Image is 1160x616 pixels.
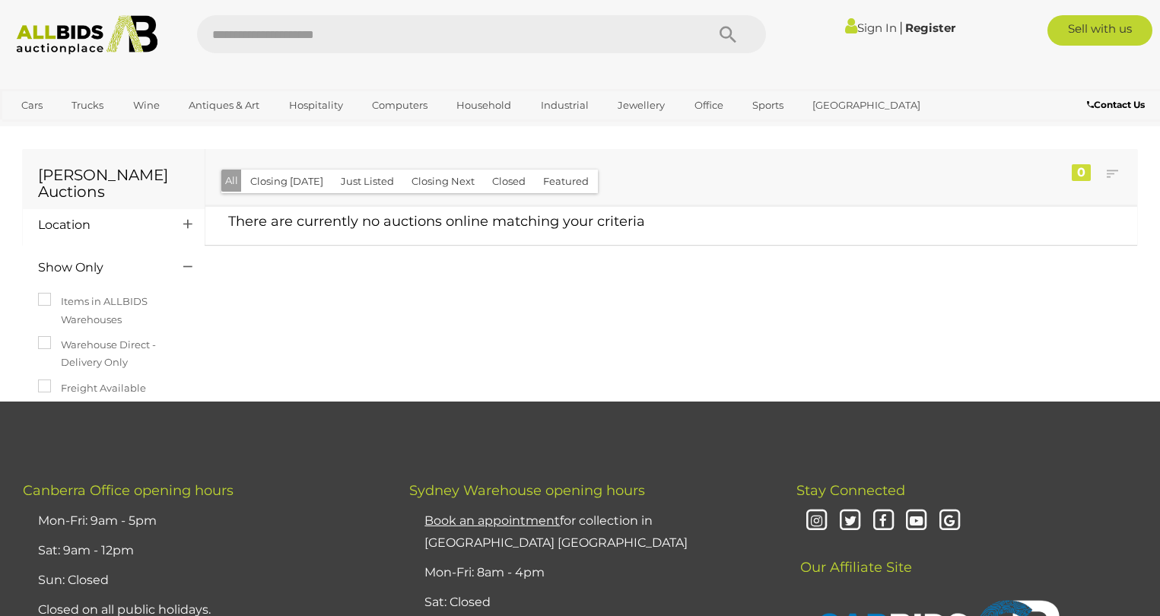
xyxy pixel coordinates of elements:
[38,379,146,397] label: Freight Available
[221,170,242,192] button: All
[62,93,113,118] a: Trucks
[38,218,160,232] h4: Location
[1047,15,1152,46] a: Sell with us
[38,293,189,329] label: Items in ALLBIDS Warehouses
[34,566,371,595] li: Sun: Closed
[837,508,863,535] i: Twitter
[483,170,535,193] button: Closed
[904,508,930,535] i: Youtube
[402,170,484,193] button: Closing Next
[531,93,599,118] a: Industrial
[608,93,675,118] a: Jewellery
[38,261,160,275] h4: Show Only
[332,170,403,193] button: Just Listed
[409,482,645,499] span: Sydney Warehouse opening hours
[796,482,905,499] span: Stay Connected
[936,508,963,535] i: Google
[845,21,897,35] a: Sign In
[534,170,598,193] button: Featured
[690,15,766,53] button: Search
[905,21,955,35] a: Register
[8,15,165,55] img: Allbids.com.au
[796,536,912,576] span: Our Affiliate Site
[279,93,353,118] a: Hospitality
[742,93,793,118] a: Sports
[34,536,371,566] li: Sat: 9am - 12pm
[899,19,903,36] span: |
[802,93,930,118] a: [GEOGRAPHIC_DATA]
[870,508,897,535] i: Facebook
[38,336,189,372] label: Warehouse Direct - Delivery Only
[362,93,437,118] a: Computers
[424,513,560,528] u: Book an appointment
[34,506,371,536] li: Mon-Fri: 9am - 5pm
[38,167,189,200] h1: [PERSON_NAME] Auctions
[123,93,170,118] a: Wine
[11,93,52,118] a: Cars
[447,93,521,118] a: Household
[1072,164,1091,181] div: 0
[1087,97,1149,113] a: Contact Us
[804,508,831,535] i: Instagram
[241,170,332,193] button: Closing [DATE]
[421,558,758,588] li: Mon-Fri: 8am - 4pm
[424,513,688,550] a: Book an appointmentfor collection in [GEOGRAPHIC_DATA] [GEOGRAPHIC_DATA]
[1087,99,1145,110] b: Contact Us
[685,93,733,118] a: Office
[179,93,269,118] a: Antiques & Art
[228,213,645,230] span: There are currently no auctions online matching your criteria
[23,482,234,499] span: Canberra Office opening hours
